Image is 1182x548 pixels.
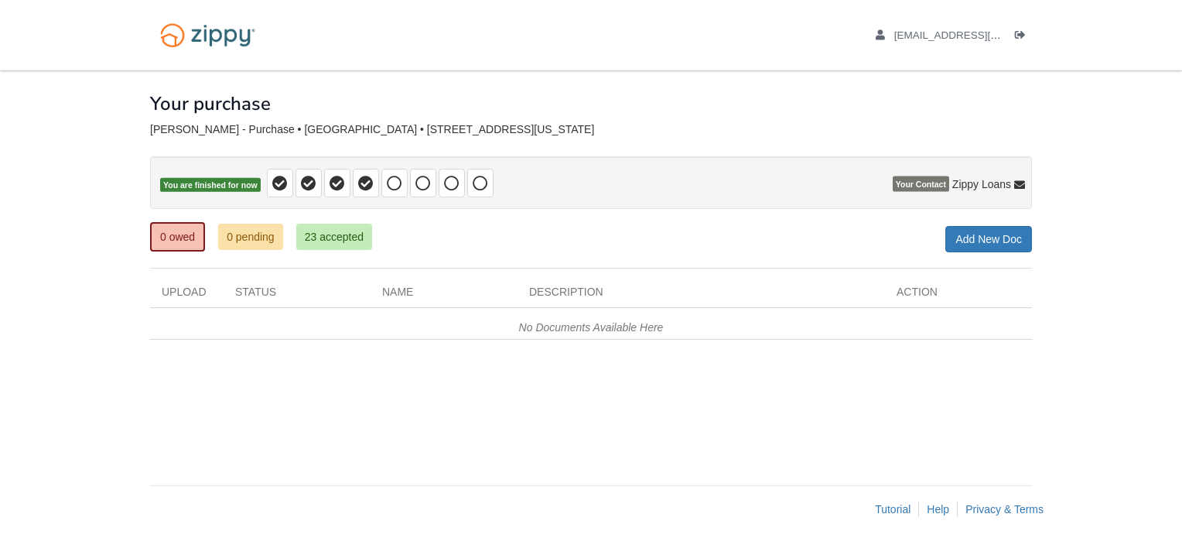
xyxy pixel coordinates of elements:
[894,29,1071,41] span: chancetroutman.ct@gmail.com
[519,321,664,334] em: No Documents Available Here
[150,15,265,55] img: Logo
[952,176,1011,192] span: Zippy Loans
[876,29,1071,45] a: edit profile
[518,284,885,307] div: Description
[150,222,205,252] a: 0 owed
[218,224,283,250] a: 0 pending
[885,284,1032,307] div: Action
[927,503,949,515] a: Help
[296,224,372,250] a: 23 accepted
[893,176,949,192] span: Your Contact
[150,123,1032,136] div: [PERSON_NAME] - Purchase • [GEOGRAPHIC_DATA] • [STREET_ADDRESS][US_STATE]
[224,284,371,307] div: Status
[875,503,910,515] a: Tutorial
[965,503,1044,515] a: Privacy & Terms
[945,226,1032,252] a: Add New Doc
[150,284,224,307] div: Upload
[150,94,271,114] h1: Your purchase
[1015,29,1032,45] a: Log out
[371,284,518,307] div: Name
[160,178,261,193] span: You are finished for now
